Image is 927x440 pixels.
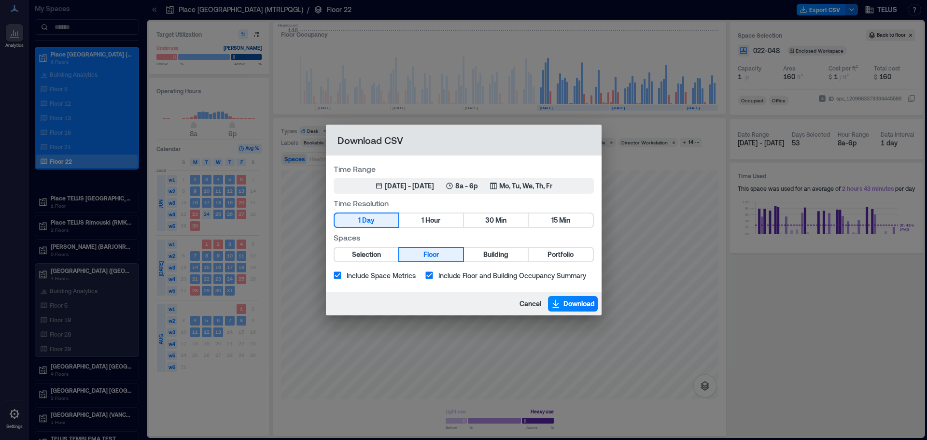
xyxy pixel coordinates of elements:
[385,181,434,191] div: [DATE] - [DATE]
[499,181,552,191] p: Mo, Tu, We, Th, Fr
[455,181,478,191] p: 8a - 6p
[334,178,594,194] button: [DATE] - [DATE]8a - 6pMo, Tu, We, Th, Fr
[326,125,602,156] h2: Download CSV
[334,163,594,174] label: Time Range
